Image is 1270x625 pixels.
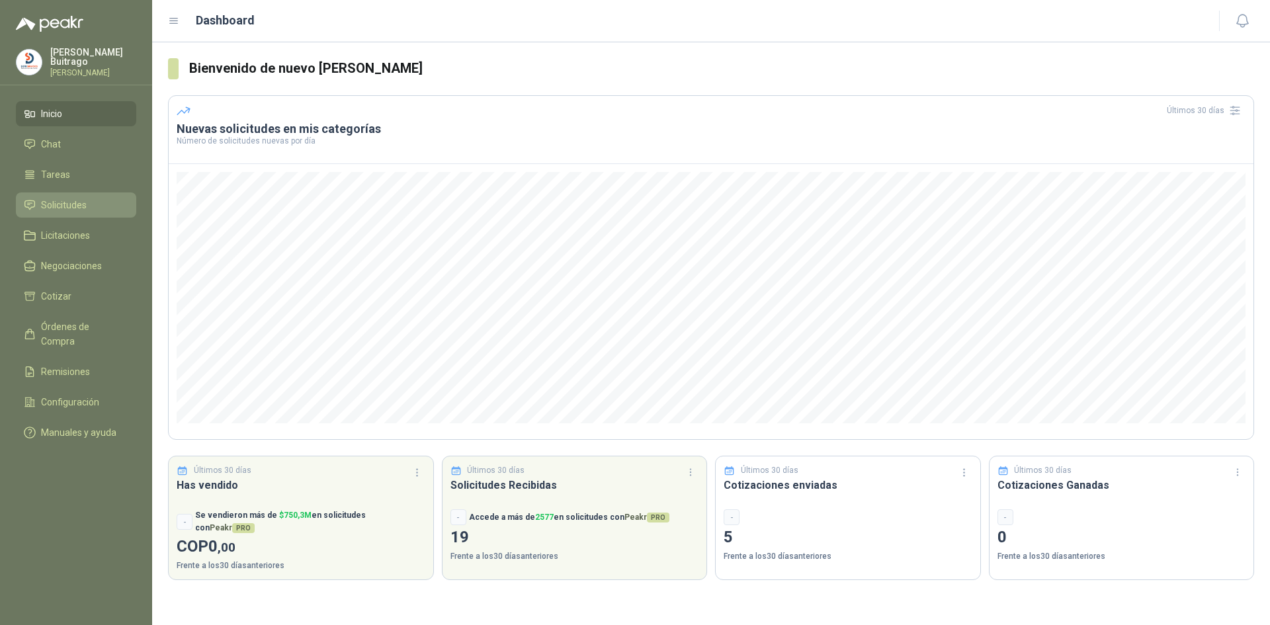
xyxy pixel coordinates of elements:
a: Inicio [16,101,136,126]
span: Inicio [41,106,62,121]
span: Licitaciones [41,228,90,243]
h3: Cotizaciones enviadas [724,477,972,493]
div: - [450,509,466,525]
h3: Cotizaciones Ganadas [997,477,1246,493]
a: Negociaciones [16,253,136,278]
p: Frente a los 30 días anteriores [724,550,972,563]
p: Número de solicitudes nuevas por día [177,137,1246,145]
span: Órdenes de Compra [41,319,124,349]
span: Negociaciones [41,259,102,273]
span: Tareas [41,167,70,182]
span: Configuración [41,395,99,409]
a: Cotizar [16,284,136,309]
span: Cotizar [41,289,71,304]
p: COP [177,534,425,560]
span: 2577 [535,513,554,522]
p: Frente a los 30 días anteriores [997,550,1246,563]
span: Chat [41,137,61,151]
p: Frente a los 30 días anteriores [177,560,425,572]
span: ,00 [218,540,235,555]
span: $ 750,3M [279,511,312,520]
a: Licitaciones [16,223,136,248]
a: Configuración [16,390,136,415]
img: Logo peakr [16,16,83,32]
h3: Has vendido [177,477,425,493]
p: Últimos 30 días [1014,464,1072,477]
p: 19 [450,525,699,550]
a: Remisiones [16,359,136,384]
span: Solicitudes [41,198,87,212]
a: Chat [16,132,136,157]
div: - [997,509,1013,525]
span: Manuales y ayuda [41,425,116,440]
span: Peakr [624,513,669,522]
a: Solicitudes [16,192,136,218]
h3: Solicitudes Recibidas [450,477,699,493]
p: 5 [724,525,972,550]
p: Últimos 30 días [741,464,798,477]
p: Frente a los 30 días anteriores [450,550,699,563]
a: Manuales y ayuda [16,420,136,445]
span: 0 [208,537,235,556]
span: PRO [647,513,669,522]
p: Se vendieron más de en solicitudes con [195,509,425,534]
p: [PERSON_NAME] Buitrago [50,48,136,66]
a: Órdenes de Compra [16,314,136,354]
h1: Dashboard [196,11,255,30]
span: Peakr [210,523,255,532]
p: 0 [997,525,1246,550]
span: PRO [232,523,255,533]
p: [PERSON_NAME] [50,69,136,77]
div: Últimos 30 días [1167,100,1246,121]
img: Company Logo [17,50,42,75]
h3: Nuevas solicitudes en mis categorías [177,121,1246,137]
p: Accede a más de en solicitudes con [469,511,669,524]
h3: Bienvenido de nuevo [PERSON_NAME] [189,58,1254,79]
div: - [724,509,740,525]
div: - [177,514,192,530]
p: Últimos 30 días [467,464,525,477]
span: Remisiones [41,364,90,379]
a: Tareas [16,162,136,187]
p: Últimos 30 días [194,464,251,477]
